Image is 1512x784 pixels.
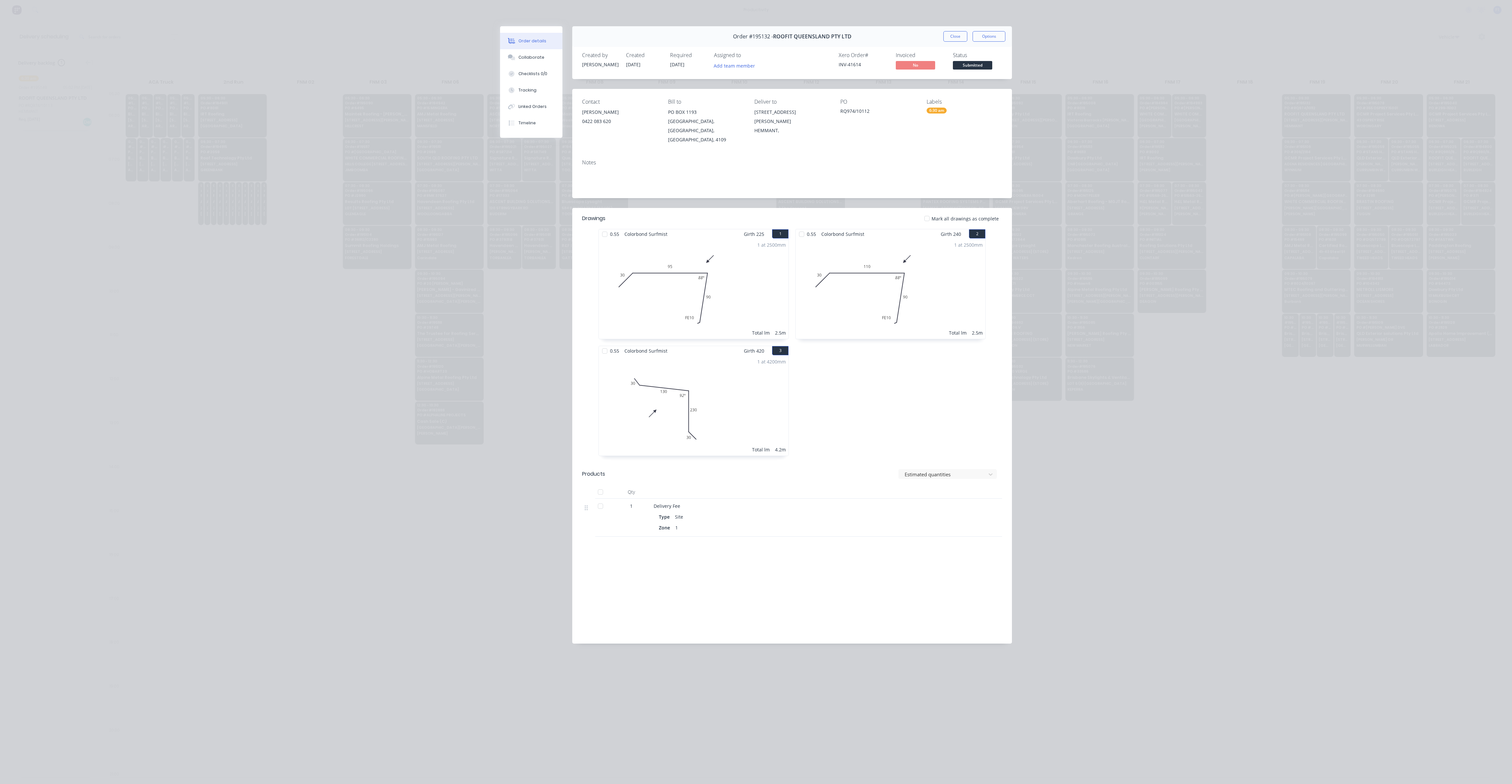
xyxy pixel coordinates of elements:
[954,241,983,248] div: 1 at 2500mm
[582,215,605,222] div: Drawings
[733,33,773,40] span: Order #195132 -
[932,215,999,222] span: Mark all drawings as complete
[941,229,961,239] span: Girth 240
[607,346,622,356] span: 0.55
[500,82,562,98] button: Tracking
[927,99,1002,105] div: Labels
[672,512,686,522] div: Site
[673,523,681,532] div: 1
[752,446,770,453] div: Total lm
[582,108,658,129] div: [PERSON_NAME]0422 083 620
[754,108,830,126] div: [STREET_ADDRESS][PERSON_NAME]
[582,61,618,68] div: [PERSON_NAME]
[582,52,618,58] div: Created by
[972,329,983,336] div: 2.5m
[754,108,830,135] div: [STREET_ADDRESS][PERSON_NAME]HEMMANT,
[668,108,744,117] div: PO BOX 1193
[654,503,680,509] span: Delivery Fee
[744,346,764,356] span: Girth 420
[949,329,967,336] div: Total lm
[670,52,706,58] div: Required
[582,108,658,117] div: [PERSON_NAME]
[943,31,967,42] button: Close
[518,71,547,77] div: Checklists 0/0
[772,229,788,238] button: 1
[775,329,786,336] div: 2.5m
[612,485,651,499] div: Qty
[582,117,658,126] div: 0422 083 620
[500,49,562,66] button: Collaborate
[953,61,992,69] span: Submitted
[744,229,764,239] span: Girth 225
[953,52,1002,58] div: Status
[840,108,916,117] div: RQ974/10112
[599,356,788,456] div: 0301302303092º1 at 4200mmTotal lm4.2m
[839,61,888,68] div: INV-41614
[953,61,992,71] button: Submitted
[752,329,770,336] div: Total lm
[518,120,536,126] div: Timeline
[773,33,851,40] span: ROOFIT QUEENSLAND PTY LTD
[710,61,759,70] button: Add team member
[626,52,662,58] div: Created
[840,99,916,105] div: PO
[500,66,562,82] button: Checklists 0/0
[668,117,744,144] div: [GEOGRAPHIC_DATA], [GEOGRAPHIC_DATA], [GEOGRAPHIC_DATA], 4109
[599,239,788,339] div: 03095FE109088º1 at 2500mmTotal lm2.5m
[518,54,544,60] div: Collaborate
[670,61,684,68] span: [DATE]
[757,358,786,365] div: 1 at 4200mm
[582,99,658,105] div: Contact
[896,52,945,58] div: Invoiced
[796,239,985,339] div: 030110FE109088º1 at 2500mmTotal lm2.5m
[607,229,622,239] span: 0.55
[659,523,673,532] div: Zone
[839,52,888,58] div: Xero Order #
[668,108,744,144] div: PO BOX 1193[GEOGRAPHIC_DATA], [GEOGRAPHIC_DATA], [GEOGRAPHIC_DATA], 4109
[754,99,830,105] div: Deliver to
[668,99,744,105] div: Bill to
[518,38,546,44] div: Order details
[518,104,547,110] div: Linked Orders
[927,108,947,113] div: 6:30 am
[757,241,786,248] div: 1 at 2500mm
[714,52,780,58] div: Assigned to
[500,98,562,115] button: Linked Orders
[819,229,867,239] span: Colorbond Surfmist
[626,61,640,68] span: [DATE]
[659,512,672,522] div: Type
[969,229,985,238] button: 2
[804,229,819,239] span: 0.55
[622,229,670,239] span: Colorbond Surfmist
[582,470,605,478] div: Products
[518,87,536,93] div: Tracking
[630,503,633,509] span: 1
[622,346,670,356] span: Colorbond Surfmist
[714,61,759,70] button: Add team member
[896,61,935,69] span: No
[754,126,830,135] div: HEMMANT,
[973,31,1005,42] button: Options
[775,446,786,453] div: 4.2m
[500,115,562,131] button: Timeline
[582,159,1002,166] div: Notes
[500,33,562,49] button: Order details
[772,346,788,355] button: 3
